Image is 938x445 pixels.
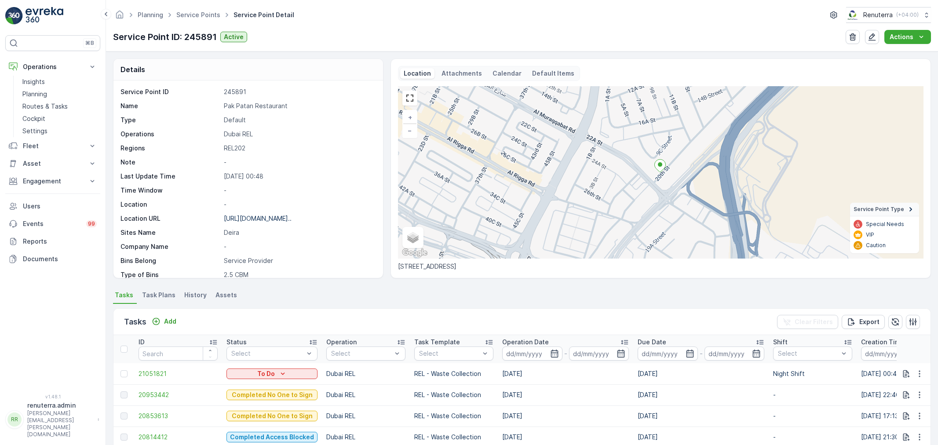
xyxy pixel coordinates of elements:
p: Type of Bins [120,270,220,279]
td: Dubai REL [322,384,410,405]
p: Deira [224,228,374,237]
span: v 1.48.1 [5,394,100,399]
button: Clear Filters [777,315,838,329]
p: Caution [866,242,886,249]
p: Cockpit [22,114,45,123]
img: Screenshot_2024-07-26_at_13.33.01.png [846,10,860,20]
button: Actions [884,30,931,44]
p: Special Needs [866,221,904,228]
p: Service Point ID: 245891 [113,30,217,44]
p: Actions [890,33,913,41]
button: To Do [226,368,318,379]
span: − [408,127,412,134]
p: Bins Belong [120,256,220,265]
span: Assets [215,291,237,299]
p: Export [859,317,880,326]
p: Select [419,349,480,358]
button: Engagement [5,172,100,190]
a: View Fullscreen [403,91,416,105]
p: 2.5 CBM [224,270,374,279]
p: Events [23,219,81,228]
p: ⌘B [85,40,94,47]
p: Details [120,64,145,75]
input: dd/mm/yyyy [861,347,921,361]
button: Fleet [5,137,100,155]
img: logo [5,7,23,25]
p: Select [778,349,839,358]
button: Renuterra(+04:00) [846,7,931,23]
p: Active [224,33,244,41]
td: Dubai REL [322,363,410,384]
div: RR [7,412,22,427]
td: [DATE] [498,363,633,384]
div: Toggle Row Selected [120,434,128,441]
button: Add [148,316,180,327]
button: Completed No One to Sign [226,390,318,400]
a: Events99 [5,215,100,233]
button: RRrenuterra.admin[PERSON_NAME][EMAIL_ADDRESS][PERSON_NAME][DOMAIN_NAME] [5,401,100,438]
td: [DATE] [498,405,633,427]
td: [DATE] [633,363,769,384]
p: Service Provider [224,256,374,265]
a: Documents [5,250,100,268]
a: Service Points [176,11,220,18]
p: REL202 [224,144,374,153]
button: Completed No One to Sign [226,411,318,421]
button: Export [842,315,885,329]
a: 21051821 [139,369,218,378]
p: ID [139,338,145,347]
p: Service Point ID [120,88,220,96]
p: Status [226,338,247,347]
p: Sites Name [120,228,220,237]
p: Engagement [23,177,83,186]
p: Note [120,158,220,167]
input: dd/mm/yyyy [638,347,698,361]
td: [DATE] [633,384,769,405]
p: Operations [120,130,220,139]
p: Settings [22,127,47,135]
p: - [700,348,703,359]
span: + [408,113,412,121]
p: Calendar [493,69,522,78]
p: Task Template [414,338,460,347]
td: REL - Waste Collection [410,384,498,405]
a: Zoom In [403,111,416,124]
p: Planning [22,90,47,98]
p: Documents [23,255,97,263]
p: 99 [88,220,95,227]
a: Settings [19,125,100,137]
a: Planning [138,11,163,18]
p: [STREET_ADDRESS] [398,262,923,271]
p: [DATE] 00:48 [224,172,374,181]
a: 20814412 [139,433,218,441]
summary: Service Point Type [850,203,919,216]
a: Cockpit [19,113,100,125]
p: Last Update Time [120,172,220,181]
p: Attachments [442,69,482,78]
p: Operations [23,62,83,71]
input: dd/mm/yyyy [502,347,562,361]
td: Night Shift [769,363,857,384]
span: Service Point Detail [232,11,296,19]
img: logo_light-DOdMpM7g.png [26,7,63,25]
p: [PERSON_NAME][EMAIL_ADDRESS][PERSON_NAME][DOMAIN_NAME] [27,410,93,438]
p: Time Window [120,186,220,195]
p: - [224,158,374,167]
p: 245891 [224,88,374,96]
p: Tasks [124,316,146,328]
input: Search [139,347,218,361]
p: Location URL [120,214,220,223]
p: Location [404,69,431,78]
div: Toggle Row Selected [120,412,128,419]
td: [DATE] [633,405,769,427]
a: 20953442 [139,390,218,399]
p: Dubai REL [224,130,374,139]
p: Company Name [120,242,220,251]
td: Dubai REL [322,405,410,427]
p: Operation Date [502,338,549,347]
a: Homepage [115,13,124,21]
a: Routes & Tasks [19,100,100,113]
p: Users [23,202,97,211]
p: Fleet [23,142,83,150]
